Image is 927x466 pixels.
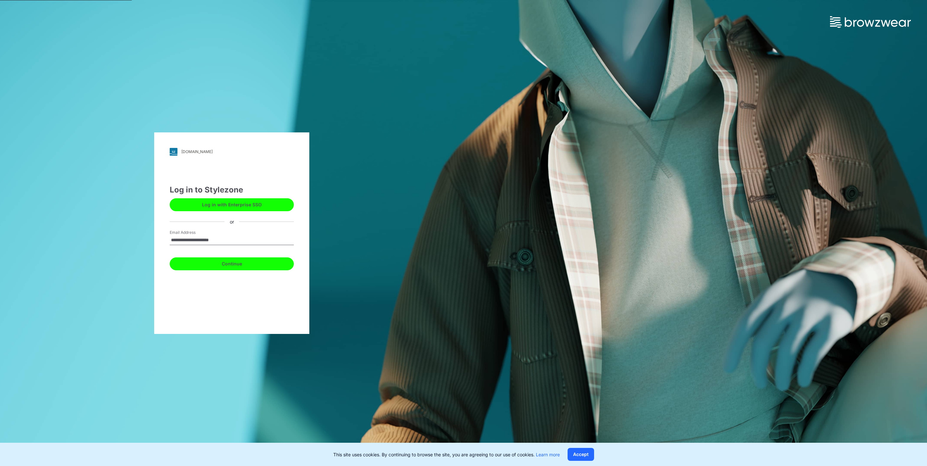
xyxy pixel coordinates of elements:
[181,149,213,154] div: [DOMAIN_NAME]
[830,16,911,28] img: browzwear-logo.73288ffb.svg
[536,452,560,457] a: Learn more
[568,448,594,461] button: Accept
[333,451,560,458] p: This site uses cookies. By continuing to browse the site, you are agreeing to our use of cookies.
[170,148,177,156] img: svg+xml;base64,PHN2ZyB3aWR0aD0iMjgiIGhlaWdodD0iMjgiIHZpZXdCb3g9IjAgMCAyOCAyOCIgZmlsbD0ibm9uZSIgeG...
[170,198,294,211] button: Log in with Enterprise SSO
[170,230,215,235] label: Email Address
[170,257,294,270] button: Continue
[170,184,294,196] div: Log in to Stylezone
[225,218,239,225] div: or
[170,148,294,156] a: [DOMAIN_NAME]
